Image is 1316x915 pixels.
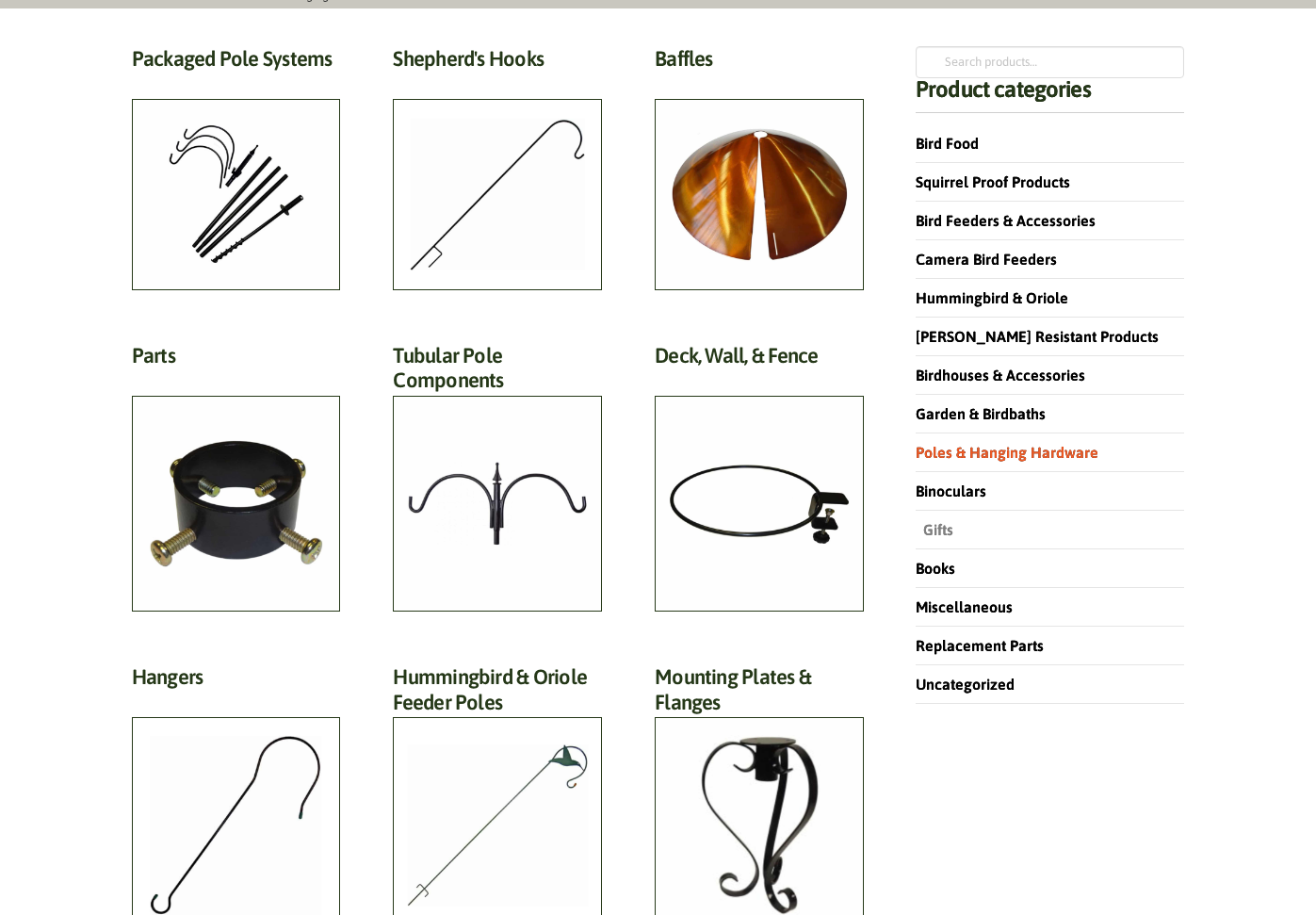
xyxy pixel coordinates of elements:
[916,135,979,152] a: Bird Food
[916,482,986,499] a: Binoculars
[916,212,1096,229] a: Bird Feeders & Accessories
[393,664,602,725] h2: Hummingbird & Oriole Feeder Poles
[916,637,1044,654] a: Replacement Parts
[393,343,602,403] h2: Tubular Pole Components
[916,598,1013,615] a: Miscellaneous
[132,46,341,290] a: Visit product category Packaged Pole Systems
[916,560,955,577] a: Books
[393,46,602,81] h2: Shepherd's Hooks
[916,328,1159,345] a: [PERSON_NAME] Resistant Products
[655,343,864,378] h2: Deck, Wall, & Fence
[132,343,341,378] h2: Parts
[916,251,1057,268] a: Camera Bird Feeders
[655,46,864,81] h2: Baffles
[393,343,602,612] a: Visit product category Tubular Pole Components
[393,46,602,290] a: Visit product category Shepherd's Hooks
[655,46,864,290] a: Visit product category Baffles
[655,664,864,725] h2: Mounting Plates & Flanges
[916,521,953,538] a: Gifts
[916,289,1068,306] a: Hummingbird & Oriole
[916,78,1184,113] h4: Product categories
[916,676,1015,693] a: Uncategorized
[916,46,1184,78] input: Search products…
[916,173,1070,190] a: Squirrel Proof Products
[132,664,341,699] h2: Hangers
[132,343,341,612] a: Visit product category Parts
[655,343,864,612] a: Visit product category Deck, Wall, & Fence
[916,405,1046,422] a: Garden & Birdbaths
[916,367,1085,384] a: Birdhouses & Accessories
[916,444,1098,461] a: Poles & Hanging Hardware
[132,46,341,81] h2: Packaged Pole Systems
